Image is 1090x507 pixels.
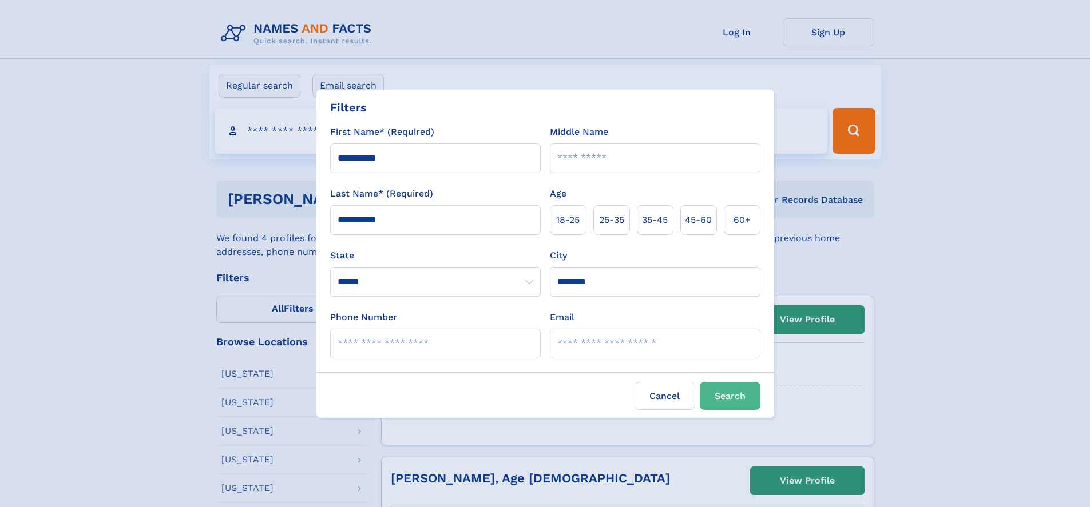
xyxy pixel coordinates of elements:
[550,310,574,324] label: Email
[700,382,760,410] button: Search
[330,125,434,139] label: First Name* (Required)
[550,249,567,262] label: City
[734,213,751,227] span: 60+
[330,99,367,116] div: Filters
[685,213,712,227] span: 45‑60
[550,125,608,139] label: Middle Name
[330,310,397,324] label: Phone Number
[556,213,580,227] span: 18‑25
[550,187,566,201] label: Age
[599,213,624,227] span: 25‑35
[642,213,668,227] span: 35‑45
[635,382,695,410] label: Cancel
[330,249,541,262] label: State
[330,187,433,201] label: Last Name* (Required)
